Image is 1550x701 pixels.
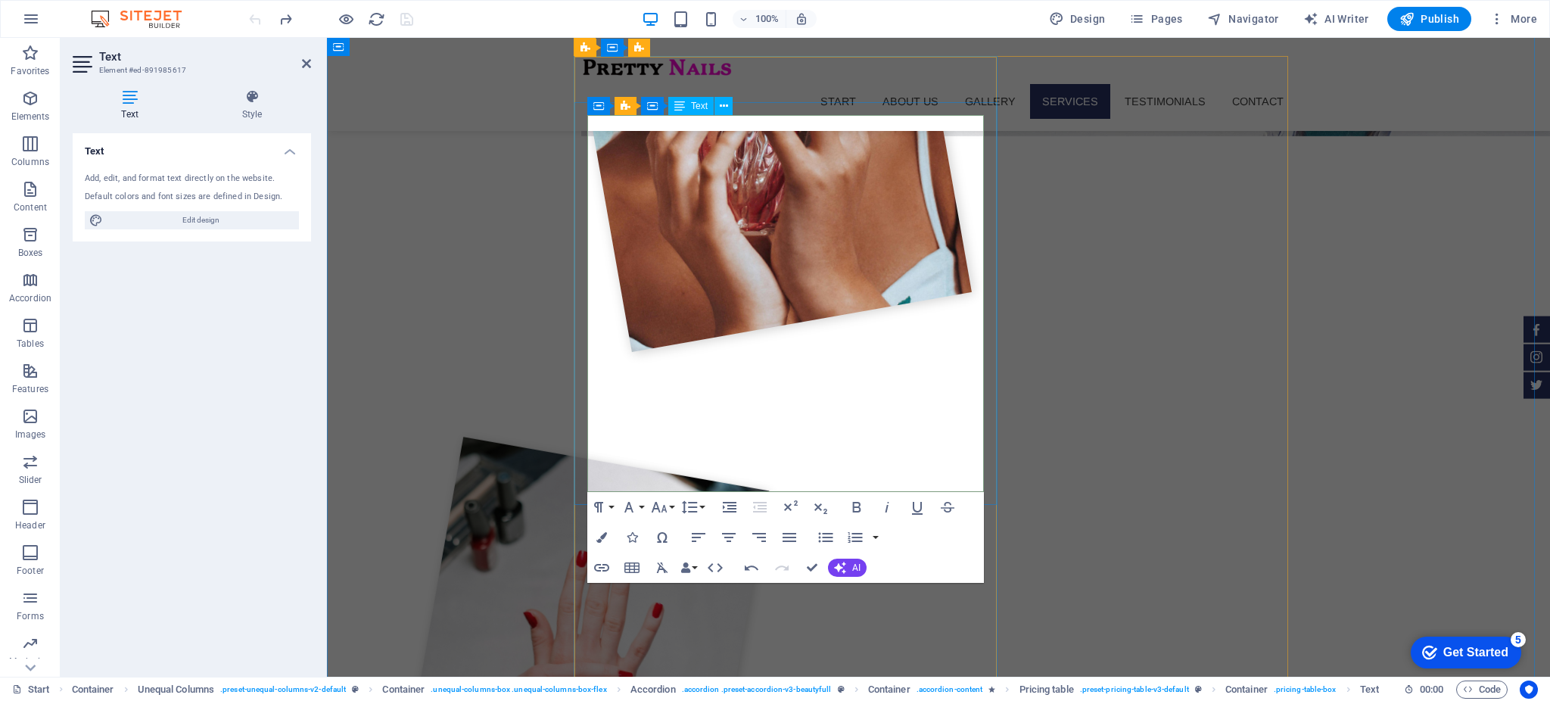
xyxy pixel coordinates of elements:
span: . accordion-content [917,681,983,699]
button: AI Writer [1297,7,1375,31]
button: Align Justify [775,522,804,553]
button: Undo (Ctrl+Z) [737,553,766,583]
button: Font Size [648,492,677,522]
span: Click to select. Double-click to edit [1360,681,1379,699]
button: HTML [701,553,730,583]
button: Superscript [776,492,805,522]
span: Click to select. Double-click to edit [868,681,910,699]
i: Redo: Change text (Ctrl+Y, ⌘+Y) [277,11,294,28]
img: Editor Logo [87,10,201,28]
div: Default colors and font sizes are defined in Design. [85,191,299,204]
p: Forms [17,610,44,622]
span: Edit design [107,211,294,229]
span: AI Writer [1303,11,1369,26]
nav: breadcrumb [72,681,1379,699]
span: Navigator [1207,11,1279,26]
button: Colors [587,522,616,553]
button: Clear Formatting [648,553,677,583]
button: 100% [733,10,786,28]
span: Click to select. Double-click to edit [1019,681,1074,699]
p: Features [12,383,48,395]
button: Align Center [714,522,743,553]
p: Boxes [18,247,43,259]
span: More [1489,11,1537,26]
span: . preset-unequal-columns-v2-default [220,681,346,699]
button: Pages [1123,7,1188,31]
h4: Style [193,89,311,121]
h4: Text [73,133,311,160]
span: 00 00 [1420,681,1443,699]
button: Increase Indent [715,492,744,522]
span: Click to select. Double-click to edit [382,681,425,699]
button: Paragraph Format [587,492,616,522]
span: Code [1463,681,1501,699]
span: Publish [1399,11,1459,26]
span: Design [1049,11,1106,26]
button: Underline (Ctrl+U) [903,492,932,522]
i: Element contains an animation [988,685,995,693]
h2: Text [99,50,311,64]
button: Align Right [745,522,773,553]
button: Code [1456,681,1508,699]
i: Reload page [368,11,385,28]
p: Footer [17,565,44,577]
button: Navigator [1201,7,1285,31]
button: Unordered List [811,522,840,553]
div: Get Started [45,17,110,30]
span: . accordion .preset-accordion-v3-beautyfull [682,681,832,699]
p: Favorites [11,65,49,77]
p: Slider [19,474,42,486]
p: Header [15,519,45,531]
span: . preset-pricing-table-v3-default [1080,681,1189,699]
i: On resize automatically adjust zoom level to fit chosen device. [795,12,808,26]
button: Strikethrough [933,492,962,522]
div: 5 [112,3,127,18]
h6: 100% [755,10,780,28]
p: Columns [11,156,49,168]
button: More [1483,7,1543,31]
p: Images [15,428,46,441]
button: Insert Link [587,553,616,583]
i: This element is a customizable preset [1195,685,1202,693]
button: Redo (Ctrl+Shift+Z) [767,553,796,583]
h6: Session time [1404,681,1444,699]
p: Elements [11,111,50,123]
span: Text [691,101,708,111]
button: Edit design [85,211,299,229]
span: Click to select. Double-click to edit [630,681,676,699]
button: Subscript [806,492,835,522]
button: Publish [1387,7,1471,31]
div: Add, edit, and format text directly on the website. [85,173,299,185]
span: Pages [1129,11,1182,26]
button: Design [1043,7,1112,31]
i: This element is a customizable preset [838,685,845,693]
button: Bold (Ctrl+B) [842,492,871,522]
button: Usercentrics [1520,681,1538,699]
span: Click to select. Double-click to edit [138,681,214,699]
button: Click here to leave preview mode and continue editing [337,10,355,28]
button: Special Characters [648,522,677,553]
button: Decrease Indent [745,492,774,522]
button: Insert Table [618,553,646,583]
span: Click to select. Double-click to edit [72,681,114,699]
span: Click to select. Double-click to edit [1225,681,1268,699]
p: Accordion [9,292,51,304]
p: Marketing [9,656,51,668]
h3: Element #ed-891985617 [99,64,281,77]
button: Align Left [684,522,713,553]
span: . pricing-table-box [1274,681,1337,699]
button: Ordered List [870,522,882,553]
button: Confirm (Ctrl+⏎) [798,553,826,583]
div: Get Started 5 items remaining, 0% complete [12,8,123,39]
button: Italic (Ctrl+I) [873,492,901,522]
button: Data Bindings [678,553,699,583]
button: AI [828,559,867,577]
span: . unequal-columns-box .unequal-columns-box-flex [431,681,606,699]
p: Content [14,201,47,213]
button: Icons [618,522,646,553]
span: AI [852,563,861,572]
p: Tables [17,338,44,350]
button: Font Family [618,492,646,522]
h4: Text [73,89,193,121]
button: reload [367,10,385,28]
